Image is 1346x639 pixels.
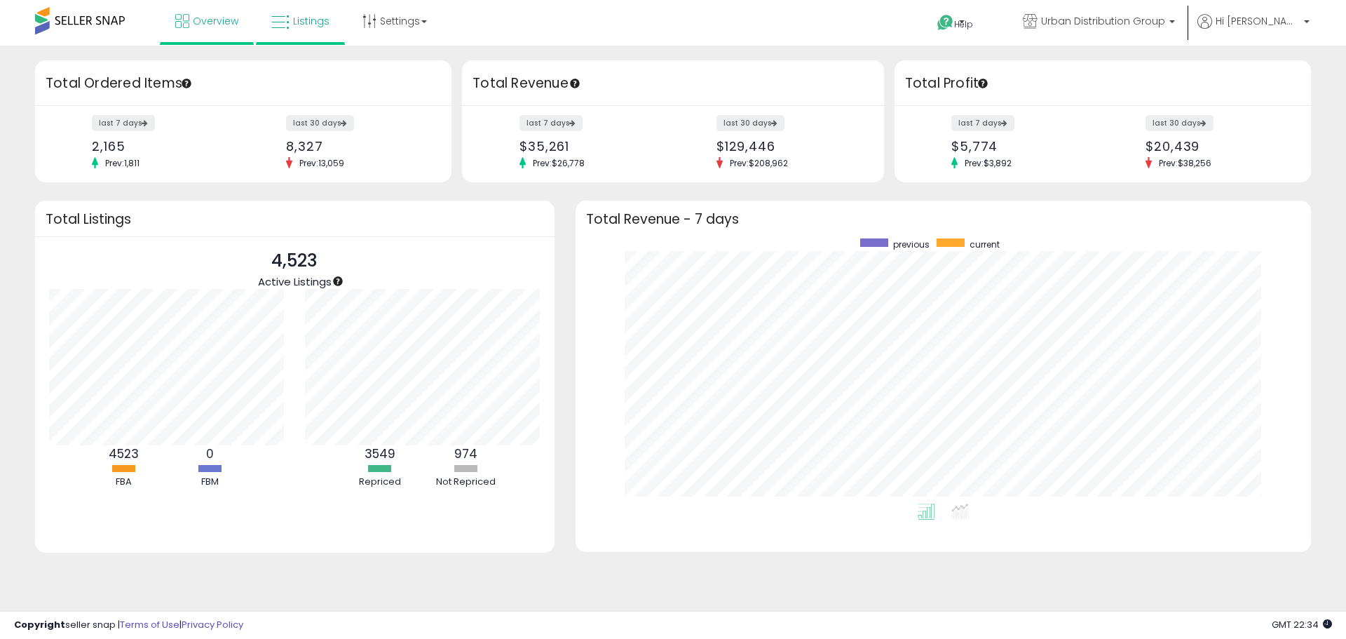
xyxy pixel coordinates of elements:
[893,238,930,250] span: previous
[723,157,795,169] span: Prev: $208,962
[958,157,1019,169] span: Prev: $3,892
[46,214,544,224] h3: Total Listings
[926,4,1000,46] a: Help
[951,115,1014,131] label: last 7 days
[473,74,873,93] h3: Total Revenue
[182,618,243,631] a: Privacy Policy
[14,618,65,631] strong: Copyright
[206,445,214,462] b: 0
[569,77,581,90] div: Tooltip anchor
[286,115,354,131] label: last 30 days
[1152,157,1218,169] span: Prev: $38,256
[168,476,252,489] div: FBM
[937,14,954,32] i: Get Help
[905,74,1300,93] h3: Total Profit
[1272,618,1332,631] span: 2025-08-14 22:34 GMT
[365,445,395,462] b: 3549
[180,77,193,90] div: Tooltip anchor
[46,74,441,93] h3: Total Ordered Items
[120,618,179,631] a: Terms of Use
[92,139,233,154] div: 2,165
[81,476,165,489] div: FBA
[1041,14,1165,28] span: Urban Distribution Group
[526,157,592,169] span: Prev: $26,778
[98,157,147,169] span: Prev: 1,811
[109,445,139,462] b: 4523
[970,238,1000,250] span: current
[424,476,508,489] div: Not Repriced
[1197,14,1310,46] a: Hi [PERSON_NAME]
[1146,115,1214,131] label: last 30 days
[977,77,989,90] div: Tooltip anchor
[716,115,784,131] label: last 30 days
[1146,139,1286,154] div: $20,439
[519,139,662,154] div: $35,261
[92,115,155,131] label: last 7 days
[286,139,427,154] div: 8,327
[586,214,1300,224] h3: Total Revenue - 7 days
[258,248,332,274] p: 4,523
[193,14,238,28] span: Overview
[954,18,973,30] span: Help
[332,275,344,288] div: Tooltip anchor
[293,14,329,28] span: Listings
[1216,14,1300,28] span: Hi [PERSON_NAME]
[454,445,477,462] b: 974
[519,115,583,131] label: last 7 days
[716,139,859,154] div: $129,446
[338,476,422,489] div: Repriced
[951,139,1092,154] div: $5,774
[14,619,243,632] div: seller snap | |
[258,274,332,289] span: Active Listings
[292,157,351,169] span: Prev: 13,059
